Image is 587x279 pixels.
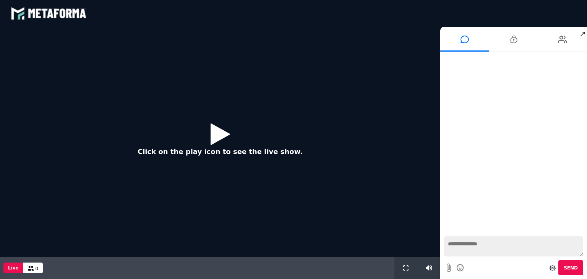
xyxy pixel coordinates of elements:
button: Click on the play icon to see the live show. [130,117,310,167]
p: Click on the play icon to see the live show. [138,146,303,157]
button: Live [3,263,23,273]
span: Send [564,265,578,271]
span: ↗ [578,27,587,41]
span: 0 [36,266,39,271]
button: Send [558,260,583,275]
